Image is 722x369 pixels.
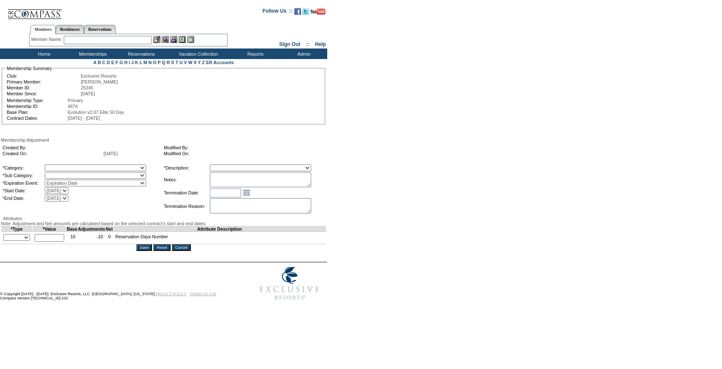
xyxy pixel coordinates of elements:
[167,60,170,65] a: R
[294,11,301,16] a: Become our fan on Facebook
[179,36,186,43] img: Reservations
[7,91,80,96] td: Member Since:
[7,2,62,19] img: Compass Home
[33,226,67,232] td: *Value
[30,25,56,34] a: Members
[67,226,78,232] td: Base
[198,60,201,65] a: Y
[102,60,106,65] a: C
[306,41,309,47] span: ::
[3,164,44,171] td: *Category:
[310,11,326,16] a: Subscribe to our YouTube Channel
[78,226,106,232] td: Adjustments
[7,85,80,90] td: Member ID:
[7,73,80,78] td: Club:
[153,36,160,43] img: b_edit.gif
[179,60,183,65] a: U
[158,60,161,65] a: P
[302,8,309,15] img: Follow us on Twitter
[115,60,118,65] a: F
[106,226,113,232] td: Net
[156,292,187,296] a: PRIVACY POLICY
[106,232,113,244] td: 0
[7,116,67,121] td: Contract Dates:
[7,98,67,103] td: Membership Type:
[3,145,103,150] td: Created By:
[1,221,326,226] div: Note: Adjustment and Net amounts are calculated based on the selected contract's start and end da...
[162,60,165,65] a: Q
[230,48,279,59] td: Reports
[171,60,174,65] a: S
[164,151,322,156] td: Modified On:
[103,151,118,156] span: [DATE]
[184,60,187,65] a: V
[190,292,217,296] a: TERMS OF USE
[31,36,64,43] div: Member Name:
[7,110,67,115] td: Base Plan:
[81,73,117,78] span: Exclusive Resorts
[202,60,205,65] a: Z
[175,60,178,65] a: T
[129,60,130,65] a: I
[1,216,326,221] div: Attributes
[113,232,326,244] td: Reservation Days Number
[19,48,68,59] td: Home
[7,104,67,109] td: Membership ID:
[188,60,193,65] a: W
[67,232,78,244] td: 10
[162,36,169,43] img: View
[68,104,78,109] span: 4674
[164,188,209,197] td: Termination Date:
[113,226,326,232] td: Attribute Description
[68,98,83,103] span: Primary
[164,172,209,187] td: Notes:
[3,151,103,156] td: Created On:
[3,187,44,194] td: *Start Date:
[56,25,84,34] a: Residences
[153,244,170,251] input: Reset
[98,60,101,65] a: B
[164,145,322,150] td: Modified By:
[111,60,114,65] a: E
[3,180,44,186] td: *Expiration Event:
[144,60,147,65] a: M
[135,60,138,65] a: K
[170,36,177,43] img: Impersonate
[124,60,128,65] a: H
[315,41,326,47] a: Help
[206,60,234,65] a: ER Accounts
[81,91,95,96] span: [DATE]
[78,232,106,244] td: -10
[68,110,124,115] span: Evolution v2.07 Elite 50 Day
[3,195,44,202] td: *End Date:
[172,244,191,251] input: Cancel
[116,48,165,59] td: Reservations
[136,244,152,251] input: Save
[84,25,116,34] a: Reservations
[187,36,194,43] img: b_calculator.gif
[6,66,53,71] legend: Membership Summary
[149,60,152,65] a: N
[1,226,33,232] td: *Type
[81,79,118,84] span: [PERSON_NAME]
[7,79,80,84] td: Primary Member:
[119,60,123,65] a: G
[1,137,326,143] div: Membership Adjustment
[81,85,93,90] span: 25345
[153,60,156,65] a: O
[302,11,309,16] a: Follow us on Twitter
[310,8,326,15] img: Subscribe to our YouTube Channel
[294,8,301,15] img: Become our fan on Facebook
[93,60,96,65] a: A
[68,116,100,121] span: [DATE] - [DATE]
[165,48,230,59] td: Vacation Collection
[279,41,300,47] a: Sign Out
[252,262,327,304] img: Exclusive Resorts
[263,7,293,17] td: Follow Us ::
[194,60,197,65] a: X
[164,198,209,214] td: Termination Reason:
[164,164,209,171] td: *Description:
[242,188,251,197] a: Open the calendar popup.
[279,48,327,59] td: Admin
[139,60,142,65] a: L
